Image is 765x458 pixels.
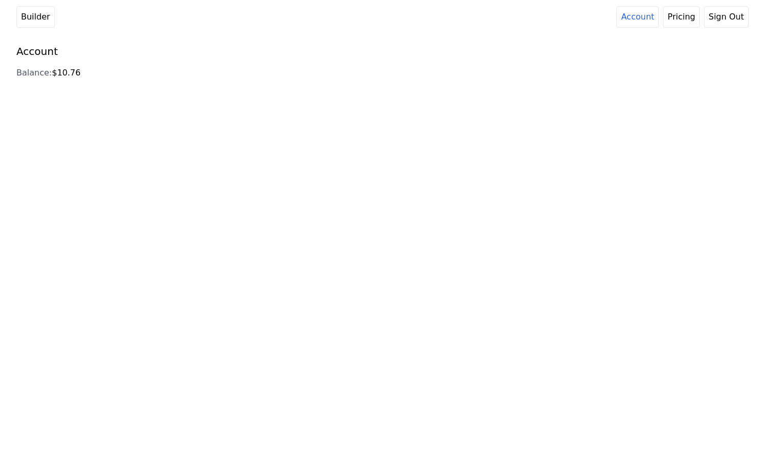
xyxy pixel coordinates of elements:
a: Account [616,6,659,28]
span: Balance: [16,68,52,78]
button: Sign Out [704,6,749,28]
div: $10.76 [16,67,742,79]
a: Builder [16,6,55,28]
a: Pricing [663,6,700,28]
h1: Account [16,44,749,59]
